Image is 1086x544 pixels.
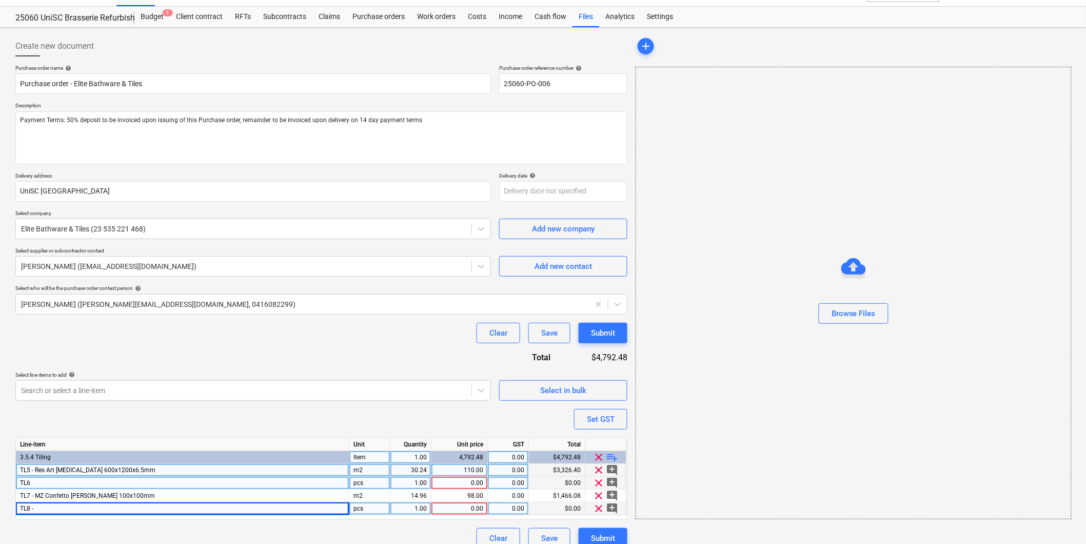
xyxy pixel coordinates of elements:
[499,256,627,277] button: Add new contact
[574,65,582,71] span: help
[574,409,627,430] button: Set GST
[349,464,390,477] div: m2
[394,451,427,464] div: 1.00
[20,505,33,512] span: TL8 -
[579,323,627,343] button: Submit
[170,7,229,27] a: Client contract
[593,490,605,502] span: clear
[529,451,585,464] div: $4,792.48
[488,438,529,451] div: GST
[593,477,605,489] span: clear
[593,502,605,515] span: clear
[489,326,507,340] div: Clear
[163,9,173,16] span: 1
[641,7,679,27] a: Settings
[591,326,615,340] div: Submit
[529,502,585,515] div: $0.00
[606,502,619,515] span: add_comment
[529,490,585,502] div: $1,466.08
[492,490,524,502] div: 0.00
[587,413,615,426] div: Set GST
[15,13,122,24] div: 25060 UniSC Brasserie Refurbishment
[349,502,390,515] div: pcs
[593,451,605,463] span: clear
[349,490,390,502] div: m2
[134,7,170,27] a: Budget1
[462,7,492,27] a: Costs
[636,67,1072,519] div: Browse Files
[499,172,627,179] div: Delivery date
[20,479,30,487] span: TL6
[15,111,627,164] textarea: Payment Terms: 50% deposit to be invoiced upon issuing of this Purchase order, remainder to be in...
[394,464,427,477] div: 30.24
[492,451,524,464] div: 0.00
[349,451,390,464] div: Item
[229,7,257,27] a: RFTs
[257,7,312,27] a: Subcontracts
[394,502,427,515] div: 1.00
[541,326,558,340] div: Save
[15,172,491,181] p: Delivery address
[394,490,427,502] div: 14.96
[1035,495,1086,544] iframe: Chat Widget
[819,303,888,324] button: Browse Files
[15,247,491,256] p: Select supplier or subcontractor contact
[499,380,627,401] button: Select in bulk
[15,102,627,111] p: Description
[492,464,524,477] div: 0.00
[494,352,567,363] div: Total
[532,222,595,236] div: Add new company
[499,219,627,239] button: Add new company
[133,285,141,292] span: help
[529,477,585,490] div: $0.00
[436,490,483,502] div: 98.00
[394,477,427,490] div: 1.00
[527,172,536,179] span: help
[20,492,155,499] span: TL7 - MZ Confetto Bianco 100x100mm
[15,73,491,94] input: Document name
[499,181,627,202] input: Delivery date not specified
[63,65,71,71] span: help
[640,40,652,52] span: add
[599,7,641,27] div: Analytics
[606,451,619,463] span: playlist_add
[606,477,619,489] span: add_comment
[436,477,483,490] div: 0.00
[15,181,491,202] input: Delivery address
[15,40,94,52] span: Create new document
[346,7,411,27] a: Purchase orders
[411,7,462,27] a: Work orders
[15,210,491,219] p: Select company
[67,372,75,378] span: help
[20,454,51,461] span: 3.5.4 Tiling
[540,384,586,397] div: Select in bulk
[312,7,346,27] a: Claims
[436,464,483,477] div: 110.00
[832,307,876,320] div: Browse Files
[528,323,570,343] button: Save
[15,285,627,292] div: Select who will be the purchase order contact person
[499,65,627,71] div: Purchase order reference number
[349,477,390,490] div: pcs
[492,502,524,515] div: 0.00
[528,7,572,27] a: Cash flow
[477,323,520,343] button: Clear
[390,438,431,451] div: Quantity
[20,467,155,474] span: TL5 - Res Art Talc 600x1200x6.5mm
[492,7,528,27] a: Income
[15,372,491,378] div: Select line-items to add
[535,260,592,273] div: Add new contact
[492,477,524,490] div: 0.00
[572,7,599,27] a: Files
[593,464,605,476] span: clear
[567,352,627,363] div: $4,792.48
